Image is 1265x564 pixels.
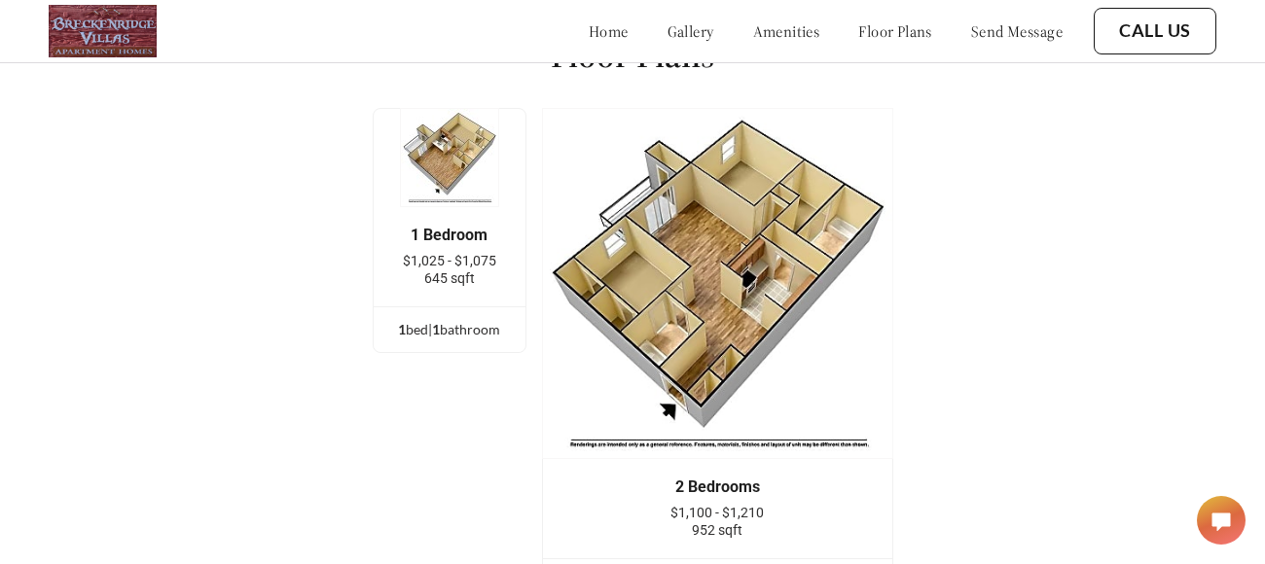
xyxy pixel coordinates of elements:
[432,321,440,337] span: 1
[542,108,893,459] img: example
[49,5,157,57] img: logo.png
[424,270,475,286] span: 645 sqft
[668,21,714,41] a: gallery
[374,319,525,340] div: bed | bathroom
[1094,8,1216,54] button: Call Us
[551,33,714,77] h1: Floor Plans
[572,478,863,496] div: 2 Bedrooms
[753,21,820,41] a: amenities
[403,227,496,244] div: 1 Bedroom
[670,505,764,520] span: $1,100 - $1,210
[589,21,629,41] a: home
[398,321,406,337] span: 1
[858,21,932,41] a: floor plans
[1119,20,1191,42] a: Call Us
[403,253,496,268] span: $1,025 - $1,075
[400,108,499,207] img: example
[692,522,742,538] span: 952 sqft
[971,21,1063,41] a: send message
